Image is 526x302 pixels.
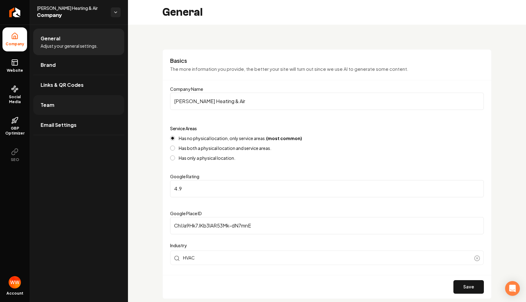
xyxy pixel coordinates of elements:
[6,291,23,296] span: Account
[170,242,484,249] label: Industry
[2,54,27,78] a: Website
[453,280,484,294] button: Save
[170,217,484,234] input: Google Place ID
[179,136,302,140] label: Has no physical location, only service areas.
[2,112,27,141] a: GBP Optimizer
[33,75,124,95] a: Links & QR Codes
[41,43,98,49] span: Adjust your general settings.
[170,174,199,179] label: Google Rating
[8,157,22,162] span: SEO
[2,126,27,136] span: GBP Optimizer
[170,211,202,216] label: Google Place ID
[505,281,520,296] div: Open Intercom Messenger
[170,180,484,197] input: Google Rating
[41,61,56,69] span: Brand
[266,135,302,141] strong: (most common)
[179,156,235,160] label: Has only a physical location.
[41,121,77,129] span: Email Settings
[41,35,60,42] span: General
[2,143,27,167] button: SEO
[2,95,27,104] span: Social Media
[170,57,484,64] h3: Basics
[4,68,26,73] span: Website
[41,101,54,109] span: Team
[3,42,27,46] span: Company
[33,115,124,135] a: Email Settings
[170,93,484,110] input: Company Name
[179,146,271,150] label: Has both a physical location and service areas.
[33,95,124,115] a: Team
[170,66,484,73] p: The more information you provide, the better your site will turn out since we use AI to generate ...
[37,5,106,11] span: [PERSON_NAME] Heating & Air
[2,80,27,109] a: Social Media
[9,7,21,17] img: Rebolt Logo
[37,11,106,20] span: Company
[33,55,124,75] a: Brand
[170,126,197,131] label: Service Areas
[9,276,21,288] img: Will Wallace
[41,81,84,89] span: Links & QR Codes
[170,86,203,92] label: Company Name
[9,276,21,288] button: Open user button
[162,6,203,18] h2: General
